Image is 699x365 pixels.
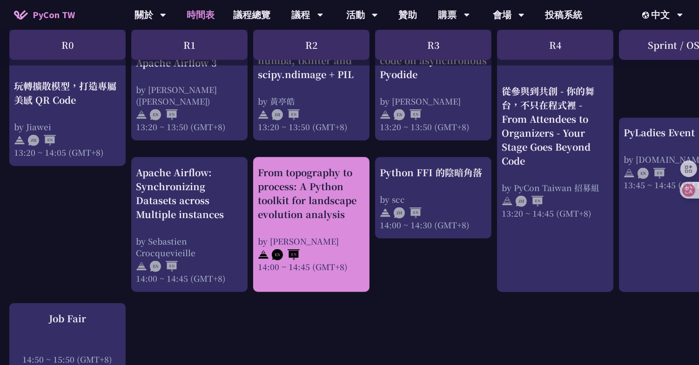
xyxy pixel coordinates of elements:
img: svg+xml;base64,PHN2ZyB4bWxucz0iaHR0cDovL3d3dy53My5vcmcvMjAwMC9zdmciIHdpZHRoPSIyNCIgaGVpZ2h0PSIyNC... [258,109,269,120]
div: by Jiawei [14,121,121,133]
img: svg+xml;base64,PHN2ZyB4bWxucz0iaHR0cDovL3d3dy53My5vcmcvMjAwMC9zdmciIHdpZHRoPSIyNCIgaGVpZ2h0PSIyNC... [136,109,147,120]
img: svg+xml;base64,PHN2ZyB4bWxucz0iaHR0cDovL3d3dy53My5vcmcvMjAwMC9zdmciIHdpZHRoPSIyNCIgaGVpZ2h0PSIyNC... [14,135,25,146]
div: Apache Airflow: Synchronizing Datasets across Multiple instances [136,166,243,221]
div: by [PERSON_NAME] [380,95,487,107]
img: ENEN.5a408d1.svg [394,109,422,120]
img: ENEN.5a408d1.svg [272,249,300,260]
div: 14:00 ~ 14:30 (GMT+8) [380,219,487,231]
img: svg+xml;base64,PHN2ZyB4bWxucz0iaHR0cDovL3d3dy53My5vcmcvMjAwMC9zdmciIHdpZHRoPSIyNCIgaGVpZ2h0PSIyNC... [136,261,147,272]
span: PyCon TW [33,8,75,22]
div: by scc [380,193,487,205]
div: R3 [375,30,491,60]
img: svg+xml;base64,PHN2ZyB4bWxucz0iaHR0cDovL3d3dy53My5vcmcvMjAwMC9zdmciIHdpZHRoPSIyNCIgaGVpZ2h0PSIyNC... [624,168,635,179]
div: R4 [497,30,613,60]
a: From topography to process: A Python toolkit for landscape evolution analysis by [PERSON_NAME] 14... [258,166,365,284]
div: R2 [253,30,370,60]
div: 14:50 ~ 15:50 (GMT+8) [14,353,121,365]
div: 從參與到共創 - 你的舞台，不只在程式裡 - From Attendees to Organizers - Your Stage Goes Beyond Code [502,84,609,167]
div: 13:20 ~ 13:50 (GMT+8) [136,121,243,133]
a: PyCon TW [5,3,84,27]
div: 14:00 ~ 14:45 (GMT+8) [258,261,365,272]
img: svg+xml;base64,PHN2ZyB4bWxucz0iaHR0cDovL3d3dy53My5vcmcvMjAwMC9zdmciIHdpZHRoPSIyNCIgaGVpZ2h0PSIyNC... [258,249,269,260]
div: Python FFI 的陰暗角落 [380,166,487,179]
div: by [PERSON_NAME] ([PERSON_NAME]) [136,84,243,107]
div: 13:20 ~ 14:05 (GMT+8) [14,146,121,158]
img: svg+xml;base64,PHN2ZyB4bWxucz0iaHR0cDovL3d3dy53My5vcmcvMjAwMC9zdmciIHdpZHRoPSIyNCIgaGVpZ2h0PSIyNC... [502,196,513,207]
div: by Sebastien Crocquevieille [136,235,243,259]
img: ENEN.5a408d1.svg [638,168,665,179]
div: by 黃亭皓 [258,95,365,107]
div: 玩轉擴散模型，打造專屬美感 QR Code [14,79,121,107]
div: 14:00 ~ 14:45 (GMT+8) [136,272,243,284]
div: From topography to process: A Python toolkit for landscape evolution analysis [258,166,365,221]
img: ZHEN.371966e.svg [28,135,56,146]
img: ZHEN.371966e.svg [272,109,300,120]
img: Locale Icon [642,12,652,19]
div: Job Fair [14,312,121,325]
div: by [PERSON_NAME] [258,235,365,247]
a: Python FFI 的陰暗角落 by scc 14:00 ~ 14:30 (GMT+8) [380,166,487,231]
img: ENEN.5a408d1.svg [150,261,178,272]
img: ENEN.5a408d1.svg [150,109,178,120]
div: by PyCon Taiwan 招募組 [502,181,609,193]
img: svg+xml;base64,PHN2ZyB4bWxucz0iaHR0cDovL3d3dy53My5vcmcvMjAwMC9zdmciIHdpZHRoPSIyNCIgaGVpZ2h0PSIyNC... [380,207,391,219]
div: R0 [9,30,126,60]
a: Apache Airflow: Synchronizing Datasets across Multiple instances by Sebastien Crocquevieille 14:0... [136,166,243,284]
div: R1 [131,30,248,60]
div: 13:20 ~ 13:50 (GMT+8) [380,121,487,133]
img: ZHEN.371966e.svg [394,207,422,219]
div: 13:20 ~ 14:45 (GMT+8) [502,207,609,219]
div: 13:20 ~ 13:50 (GMT+8) [258,121,365,133]
img: Home icon of PyCon TW 2025 [14,10,28,20]
img: ZHEN.371966e.svg [516,196,544,207]
img: svg+xml;base64,PHN2ZyB4bWxucz0iaHR0cDovL3d3dy53My5vcmcvMjAwMC9zdmciIHdpZHRoPSIyNCIgaGVpZ2h0PSIyNC... [380,109,391,120]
